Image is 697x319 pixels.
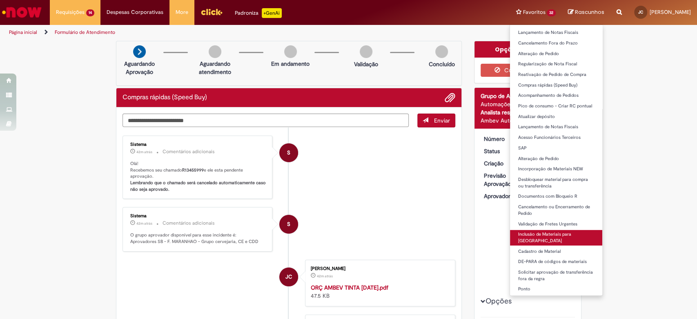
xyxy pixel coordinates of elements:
a: Pico de consumo - Criar RC pontual [510,102,602,111]
button: Enviar [417,114,455,127]
ul: Trilhas de página [6,25,459,40]
span: JC [638,9,643,15]
a: DE-PARA de códigos de materiais [510,257,602,266]
p: Em andamento [271,60,310,68]
a: Ponto [510,285,602,294]
div: Automações Ambev [481,100,575,108]
p: Validação [354,60,378,68]
time: 28/08/2025 09:04:05 [317,274,333,279]
a: Documentos com Bloqueio R [510,192,602,201]
a: Regularização de Nota Fiscal [510,60,602,69]
div: Sistema [130,142,266,147]
img: img-circle-grey.png [360,45,372,58]
button: Cancelar Chamado [481,64,575,77]
span: More [176,8,188,16]
b: Lembrando que o chamado será cancelado automaticamente caso não seja aprovado. [130,180,267,192]
small: Comentários adicionais [163,148,215,155]
div: 47.5 KB [311,283,447,300]
span: 14 [86,9,94,16]
img: click_logo_yellow_360x200.png [200,6,223,18]
a: Alteração de Pedido [510,154,602,163]
span: 32 [547,9,556,16]
div: Padroniza [235,8,282,18]
dt: Status [478,147,528,155]
a: Lançamento de Notas Fiscais [510,28,602,37]
div: [PERSON_NAME] [311,266,447,271]
div: System [279,215,298,234]
span: 42m atrás [317,274,333,279]
a: Cadastro de Material [510,247,602,256]
h2: Compras rápidas (Speed Buy) Histórico de tíquete [122,94,207,101]
div: Grupo de Atribuição: [481,92,575,100]
ul: Favoritos [510,25,603,296]
a: Validação de Fretes Urgentes [510,220,602,229]
a: Acesso Funcionários Terceiros [510,133,602,142]
div: Ambev Automation [481,116,575,125]
b: R13455999 [182,167,204,173]
dt: Aprovador [478,192,528,200]
textarea: Digite sua mensagem aqui... [122,114,409,127]
img: img-circle-grey.png [435,45,448,58]
a: Atualizar depósito [510,112,602,121]
div: Analista responsável: [481,108,575,116]
dt: Criação [478,159,528,167]
span: Favoritos [523,8,545,16]
p: Concluído [428,60,454,68]
img: img-circle-grey.png [284,45,297,58]
span: Enviar [434,117,450,124]
p: Aguardando atendimento [195,60,235,76]
img: ServiceNow [1,4,43,20]
button: Adicionar anexos [445,92,455,103]
span: Requisições [56,8,85,16]
time: 28/08/2025 09:04:17 [136,221,152,226]
span: JC [285,267,292,287]
a: Incorporação de Materiais NEW [510,165,602,174]
a: Reativação de Pedido de Compra [510,70,602,79]
span: 42m atrás [136,149,152,154]
p: O grupo aprovador disponível para esse incidente é: Aprovadores SB - F. MARANHAO - Grupo cervejar... [130,232,266,245]
a: Cancelamento Fora do Prazo [510,39,602,48]
a: Rascunhos [568,9,604,16]
a: Alteração de Pedido [510,49,602,58]
a: Formulário de Atendimento [55,29,115,36]
img: img-circle-grey.png [209,45,221,58]
a: Lançamento de Notas Fiscais [510,123,602,132]
a: Acompanhamento de Pedidos [510,91,602,100]
div: Jessica Naiade Viana Costa [279,268,298,286]
div: System [279,143,298,162]
p: +GenAi [262,8,282,18]
a: Inclusão de Materiais para [GEOGRAPHIC_DATA] [510,230,602,245]
p: Aguardando Aprovação [120,60,159,76]
div: Opções do Chamado [474,41,581,58]
span: Despesas Corporativas [107,8,163,16]
small: Comentários adicionais [163,220,215,227]
a: Compras rápidas (Speed Buy) [510,81,602,90]
dt: Número [478,135,528,143]
a: Página inicial [9,29,37,36]
p: Olá! Recebemos seu chamado e ele esta pendente aprovação. [130,161,266,193]
span: [PERSON_NAME] [650,9,691,16]
span: S [287,143,290,163]
time: 28/08/2025 09:04:20 [136,149,152,154]
span: Rascunhos [575,8,604,16]
a: Cancelamento ou Encerramento de Pedido [510,203,602,218]
a: Solicitar aprovação de transferência fora da regra [510,268,602,283]
dt: Previsão Aprovação [478,172,528,188]
a: SAP [510,144,602,153]
div: Sistema [130,214,266,219]
a: Desbloquear material para compra ou transferência [510,175,602,190]
span: S [287,214,290,234]
a: ORÇ AMBEV TINTA [DATE].pdf [311,284,388,291]
span: 42m atrás [136,221,152,226]
img: arrow-next.png [133,45,146,58]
